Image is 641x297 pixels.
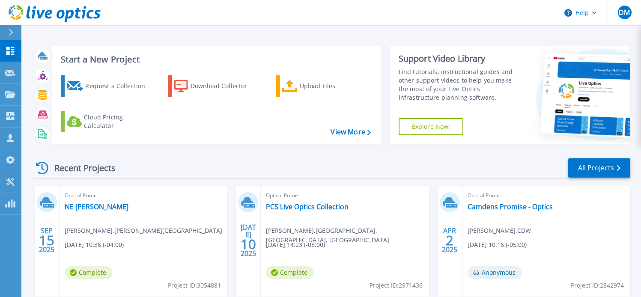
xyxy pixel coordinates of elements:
[65,240,124,249] span: [DATE] 10:36 (-04:00)
[39,237,54,244] span: 15
[85,77,154,95] div: Request a Collection
[468,226,531,235] span: [PERSON_NAME] , CDW
[619,9,630,16] span: DM
[468,202,553,211] a: Camdens Promise - Optics
[446,237,453,244] span: 2
[399,53,519,64] div: Support Video Library
[276,75,372,97] a: Upload Files
[168,75,264,97] a: Download Collector
[468,191,625,200] span: Optical Prime
[61,55,370,64] h3: Start a New Project
[568,158,630,178] a: All Projects
[65,202,128,211] a: NE [PERSON_NAME]
[65,226,222,235] span: [PERSON_NAME] , [PERSON_NAME][GEOGRAPHIC_DATA]
[468,240,527,249] span: [DATE] 10:16 (-05:00)
[266,202,349,211] a: PCS Live Optics Collection
[468,266,522,279] span: Anonymous
[399,118,464,135] a: Explore Now!
[61,75,156,97] a: Request a Collection
[266,226,429,245] span: [PERSON_NAME] , [GEOGRAPHIC_DATA], [GEOGRAPHIC_DATA], [GEOGRAPHIC_DATA]
[84,113,152,130] div: Cloud Pricing Calculator
[33,157,127,178] div: Recent Projects
[399,68,519,102] div: Find tutorials, instructional guides and other support videos to help you make the most of your L...
[266,191,423,200] span: Optical Prime
[300,77,368,95] div: Upload Files
[240,225,256,256] div: [DATE] 2025
[441,225,458,256] div: APR 2025
[266,266,314,279] span: Complete
[331,128,370,136] a: View More
[571,281,624,290] span: Project ID: 2842974
[191,77,259,95] div: Download Collector
[266,240,325,249] span: [DATE] 14:23 (-05:00)
[370,281,423,290] span: Project ID: 2971436
[65,191,222,200] span: Optical Prime
[65,266,113,279] span: Complete
[168,281,221,290] span: Project ID: 3054881
[61,111,156,132] a: Cloud Pricing Calculator
[39,225,55,256] div: SEP 2025
[241,241,256,248] span: 10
